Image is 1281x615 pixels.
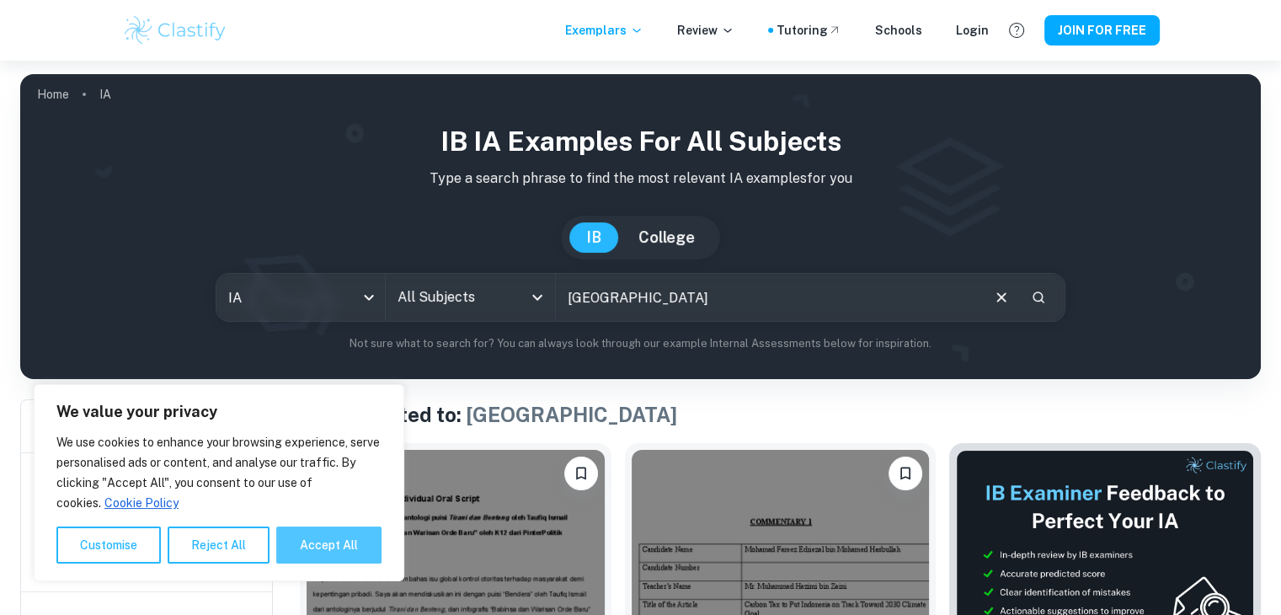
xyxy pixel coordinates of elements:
button: Help and Feedback [1002,16,1031,45]
button: Search [1024,283,1053,312]
a: Schools [875,21,922,40]
p: We value your privacy [56,402,382,422]
p: Review [677,21,734,40]
h1: IB IA examples for all subjects [34,121,1247,162]
p: We use cookies to enhance your browsing experience, serve personalised ads or content, and analys... [56,432,382,513]
img: Clastify logo [122,13,229,47]
button: Customise [56,527,161,564]
p: IA [99,85,111,104]
span: [GEOGRAPHIC_DATA] [466,403,677,426]
div: IA [216,274,385,321]
button: Clear [985,281,1017,313]
button: College [622,222,712,253]
button: Please log in to bookmark exemplars [564,457,598,490]
button: Reject All [168,527,270,564]
p: Not sure what to search for? You can always look through our example Internal Assessments below f... [34,335,1247,352]
p: Type a search phrase to find the most relevant IA examples for you [34,168,1247,189]
button: Accept All [276,527,382,564]
button: IB [569,222,618,253]
button: JOIN FOR FREE [1044,15,1160,45]
p: Exemplars [565,21,643,40]
img: profile cover [20,74,1261,379]
a: Cookie Policy [104,495,179,511]
a: Home [37,83,69,106]
div: We value your privacy [34,384,404,581]
a: Tutoring [777,21,841,40]
h1: All IAs related to: [300,399,1261,430]
a: Login [956,21,989,40]
input: E.g. player arrangements, enthalpy of combustion, analysis of a big city... [556,274,979,321]
button: Open [526,286,549,309]
button: Please log in to bookmark exemplars [889,457,922,490]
